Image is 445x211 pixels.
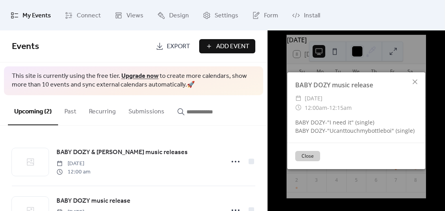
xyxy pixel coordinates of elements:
span: Connect [77,9,101,22]
span: Form [264,9,278,22]
a: Export [150,39,196,53]
span: [DATE] [57,160,91,168]
a: Upgrade now [121,70,158,82]
button: Upcoming (2) [8,95,58,125]
span: Views [126,9,143,22]
span: Events [12,38,39,55]
span: Settings [215,9,238,22]
span: This site is currently using the free tier. to create more calendars, show more than 10 events an... [12,72,255,90]
span: BABY DOZY music release [57,196,130,206]
button: Add Event [199,39,255,53]
a: Connect [59,3,107,27]
a: My Events [5,3,57,27]
a: BABY DOZY & [PERSON_NAME] music releases [57,147,188,158]
button: Recurring [83,95,122,124]
div: BABY DOZY-"I need it" (single) BABY DOZY-"Ucanttouchmybottleboi" (single) [287,118,425,135]
span: - [327,104,329,111]
span: 12:00am [305,104,327,111]
a: Design [151,3,195,27]
button: Close [295,151,320,161]
a: Install [286,3,326,27]
a: Settings [197,3,244,27]
button: Submissions [122,95,171,124]
span: Add Event [216,42,249,51]
span: 12:00 am [57,168,91,176]
span: My Events [23,9,51,22]
span: Export [167,42,190,51]
span: Design [169,9,189,22]
a: Form [246,3,284,27]
span: BABY DOZY & [PERSON_NAME] music releases [57,148,188,157]
span: [DATE] [305,94,322,103]
span: 12:15am [329,104,352,111]
div: ​ [295,94,302,103]
a: BABY DOZY music release [57,196,130,206]
span: Install [304,9,320,22]
a: Views [109,3,149,27]
button: Past [58,95,83,124]
div: BABY DOZY music release [287,80,425,90]
div: ​ [295,103,302,113]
